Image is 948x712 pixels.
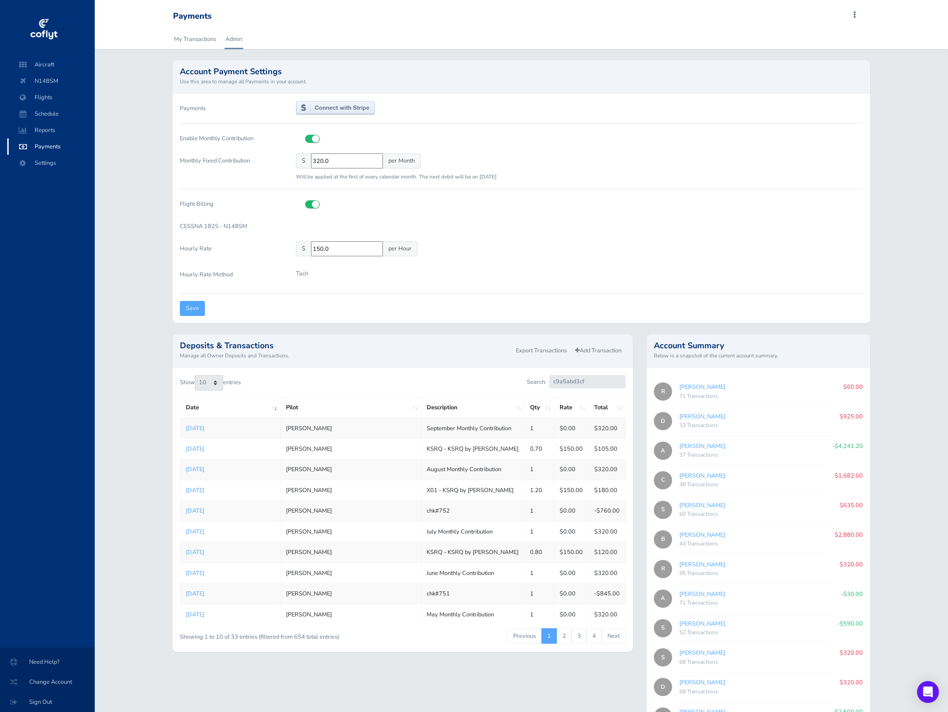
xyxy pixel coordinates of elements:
[654,648,672,666] span: S
[654,471,672,489] span: C
[11,694,84,710] span: Sign Out
[421,584,525,604] td: chk#751
[654,442,672,460] span: A
[586,628,602,644] a: 4
[173,11,212,21] div: Payments
[525,542,554,563] td: 0.80
[421,459,525,480] td: August Monthly Contribution
[525,604,554,625] td: 1
[589,459,626,480] td: $320.00
[280,563,421,583] td: [PERSON_NAME]
[679,392,836,401] div: 71 Transactions
[525,480,554,500] td: 1.20
[554,563,589,583] td: $0.00
[589,542,626,563] td: $120.00
[917,681,939,703] div: Open Intercom Messenger
[180,301,205,316] input: Save
[554,521,589,542] td: $0.00
[180,101,206,116] label: Payments
[835,530,863,539] p: $2,880.00
[679,569,832,578] div: 95 Transactions
[280,438,421,459] td: [PERSON_NAME]
[280,584,421,604] td: [PERSON_NAME]
[421,438,525,459] td: KSRQ - KSRQ by [PERSON_NAME]
[601,628,626,644] a: Next
[525,563,554,583] td: 1
[525,501,554,521] td: 1
[679,531,725,539] a: [PERSON_NAME]
[173,131,289,146] label: Enable Monthly Contribution
[679,620,725,628] a: [PERSON_NAME]
[16,138,86,155] span: Payments
[280,397,421,418] th: Pilot: activate to sort column ascending
[16,155,86,171] span: Settings
[527,375,626,388] label: Search:
[16,89,86,106] span: Flights
[525,584,554,604] td: 1
[280,459,421,480] td: [PERSON_NAME]
[679,628,830,637] div: 52 Transactions
[525,459,554,480] td: 1
[554,438,589,459] td: $150.00
[832,442,863,451] p: -$4,241.20
[296,269,308,278] p: Tach
[679,501,725,509] a: [PERSON_NAME]
[296,153,311,168] span: $
[571,628,587,644] a: 3
[679,421,832,430] div: 33 Transactions
[679,658,832,667] div: 68 Transactions
[16,73,86,89] span: N148SM
[556,628,572,644] a: 2
[16,56,86,73] span: Aircraft
[841,590,863,599] p: -$30.00
[554,459,589,480] td: $0.00
[654,560,672,578] span: R
[679,560,725,569] a: [PERSON_NAME]
[173,219,289,234] label: CESSNA 182S - N148SM
[840,501,863,510] p: $635.00
[679,472,725,480] a: [PERSON_NAME]
[382,241,418,256] span: per Hour
[421,418,525,438] td: September Monthly Contribution
[186,569,204,577] a: [DATE]
[186,486,204,494] a: [DATE]
[421,563,525,583] td: June Monthly Contribution
[421,521,525,542] td: July Monthly Contribution
[843,382,863,392] p: $60.00
[679,539,827,549] div: 43 Transactions
[554,480,589,500] td: $150.00
[512,344,571,357] a: Export Transactions
[186,528,204,536] a: [DATE]
[679,383,725,391] a: [PERSON_NAME]
[589,397,626,418] th: Total: activate to sort column ascending
[186,465,204,473] a: [DATE]
[554,501,589,521] td: $0.00
[421,480,525,500] td: X01 - KSRQ by [PERSON_NAME]
[549,375,626,388] input: Search:
[589,438,626,459] td: $105.00
[180,341,512,350] h2: Deposits & Transactions
[654,530,672,549] span: B
[224,29,243,49] a: Admin
[589,584,626,604] td: -$845.00
[16,106,86,122] span: Schedule
[186,610,204,619] a: [DATE]
[589,521,626,542] td: $320.00
[840,412,863,421] p: $925.00
[421,397,525,418] th: Description: activate to sort column ascending
[654,501,672,519] span: S
[180,67,863,76] h2: Account Payment Settings
[382,153,421,168] span: per Month
[654,341,863,350] h2: Account Summary
[679,590,725,598] a: [PERSON_NAME]
[679,480,827,489] div: 38 Transactions
[11,654,84,670] span: Need Help?
[525,521,554,542] td: 1
[173,29,217,49] a: My Transactions
[654,678,672,696] span: D
[679,442,725,450] a: [PERSON_NAME]
[840,678,863,687] p: $320.00
[589,604,626,625] td: $320.00
[280,501,421,521] td: [PERSON_NAME]
[186,445,204,453] a: [DATE]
